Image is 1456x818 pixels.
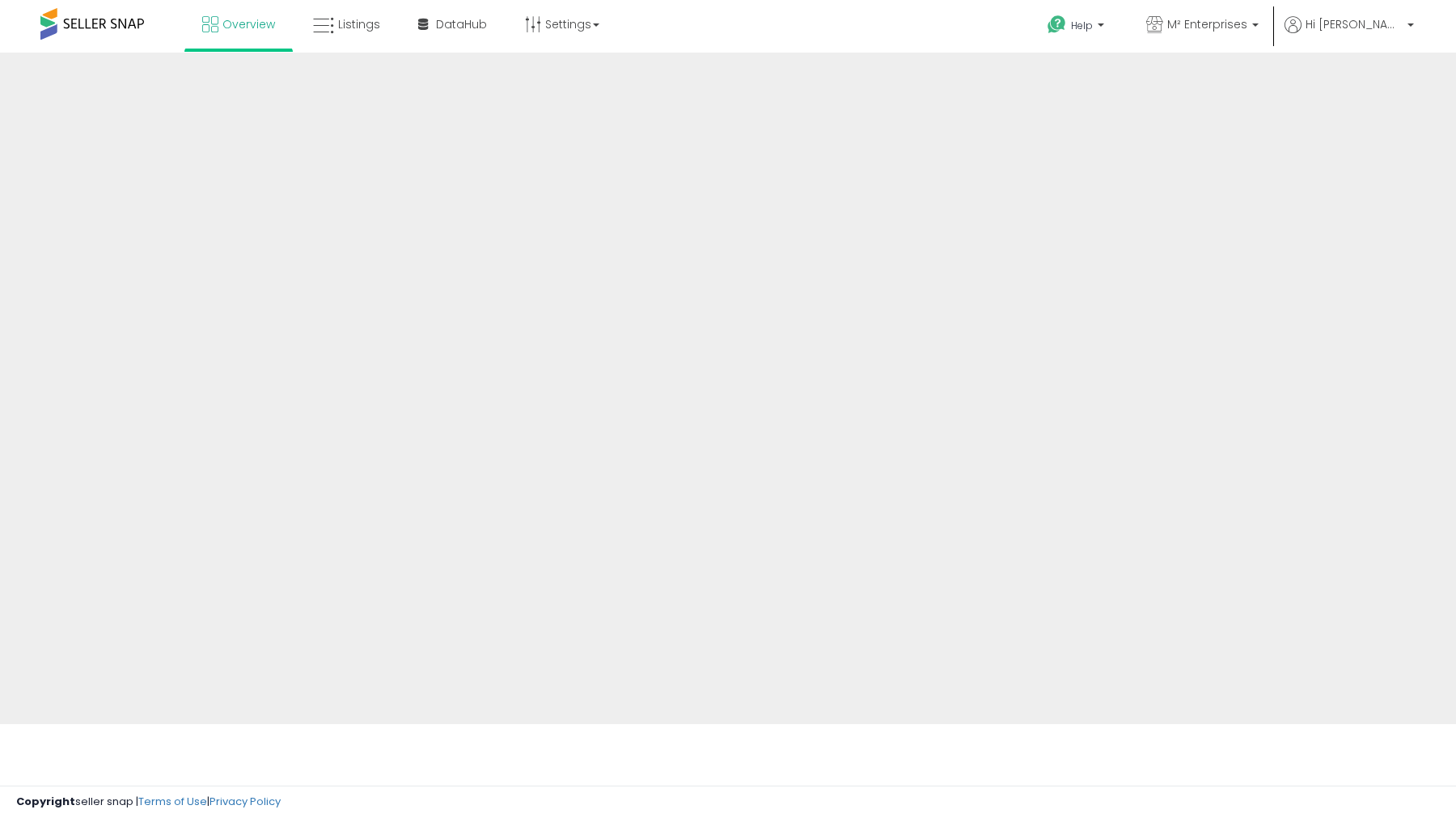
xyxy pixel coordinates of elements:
[1047,15,1067,35] i: Get Help
[1071,19,1093,32] span: Help
[338,16,380,32] span: Listings
[1306,16,1403,32] span: Hi [PERSON_NAME]
[222,16,275,32] span: Overview
[1035,2,1120,53] a: Help
[1167,16,1247,32] span: M² Enterprises
[1285,16,1414,53] a: Hi [PERSON_NAME]
[436,16,487,32] span: DataHub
